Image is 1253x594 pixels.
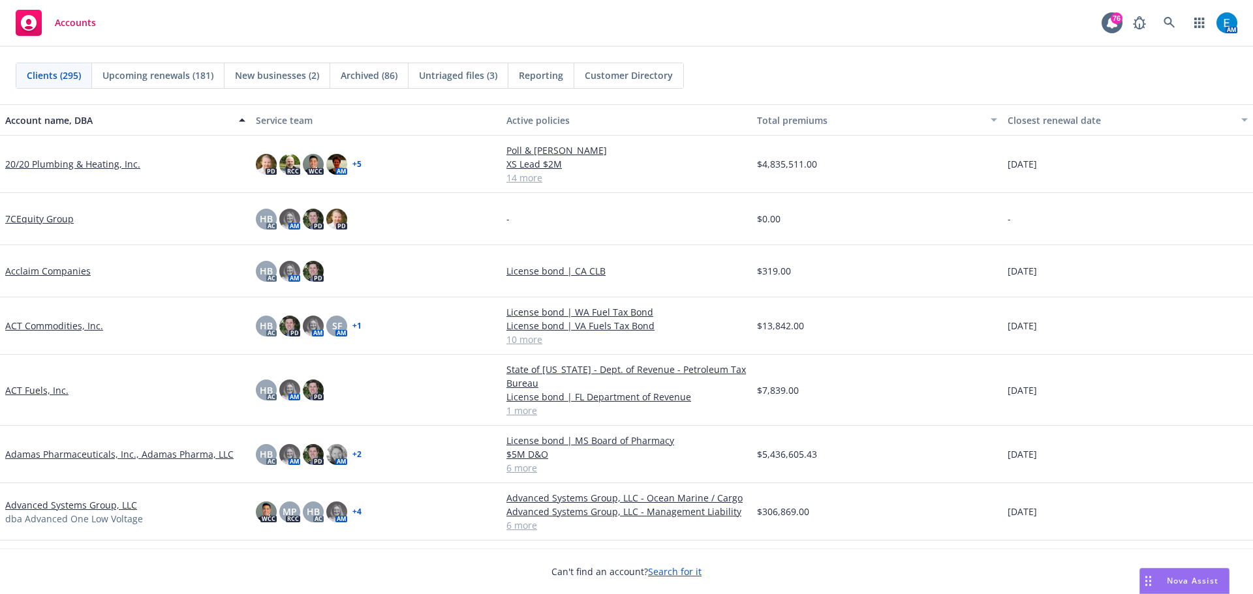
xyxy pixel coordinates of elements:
a: ACT Fuels, Inc. [5,383,69,397]
img: photo [256,501,277,522]
span: [DATE] [1008,319,1037,333]
img: photo [303,444,324,465]
div: 76 [1111,12,1122,24]
span: [DATE] [1008,505,1037,518]
a: ACT Commodities, Inc. [5,319,103,333]
img: photo [279,379,300,400]
span: New businesses (2) [235,68,319,82]
button: Service team [251,104,501,136]
span: [DATE] [1008,447,1037,461]
a: Search [1156,10,1183,36]
a: 10 more [506,333,747,346]
img: photo [279,209,300,230]
span: $7,839.00 [757,383,799,397]
img: photo [279,261,300,282]
span: Nova Assist [1167,575,1218,586]
span: $0.00 [757,212,781,226]
span: HB [260,383,273,397]
a: 7CEquity Group [5,212,74,226]
span: [DATE] [1008,157,1037,171]
a: + 4 [352,508,362,516]
span: dba Advanced One Low Voltage [5,512,143,526]
button: Nova Assist [1139,568,1230,594]
a: + 1 [352,322,362,330]
a: XS Lead $2M [506,157,747,171]
a: License bond | VA Fuels Tax Bond [506,319,747,333]
span: - [506,212,510,226]
a: License bond | MS Board of Pharmacy [506,434,747,447]
span: $319.00 [757,264,791,278]
img: photo [279,154,300,175]
img: photo [303,209,324,230]
span: $306,869.00 [757,505,809,518]
div: Service team [256,113,496,127]
span: HB [307,505,320,518]
button: Total premiums [752,104,1002,136]
img: photo [326,444,347,465]
a: $5M D&O [506,447,747,461]
span: Untriaged files (3) [419,68,497,82]
span: Upcoming renewals (181) [102,68,213,82]
a: Search for it [648,565,702,578]
span: Clients (295) [27,68,81,82]
a: 6 more [506,461,747,475]
span: [DATE] [1008,383,1037,397]
span: Can't find an account? [551,565,702,578]
span: Accounts [55,18,96,28]
span: $4,835,511.00 [757,157,817,171]
span: Archived (86) [341,68,397,82]
img: photo [326,501,347,522]
a: Acclaim Companies [5,264,91,278]
span: - [1008,212,1011,226]
a: License bond | WA Fuel Tax Bond [506,305,747,319]
span: Reporting [519,68,563,82]
span: MP [283,505,297,518]
img: photo [279,444,300,465]
span: HB [260,264,273,278]
a: Report a Bug [1126,10,1152,36]
img: photo [303,261,324,282]
div: Account name, DBA [5,113,231,127]
span: $5,436,605.43 [757,447,817,461]
a: Advanced Systems Group, LLC - Ocean Marine / Cargo [506,491,747,505]
a: State of [US_STATE] - Dept. of Revenue - Petroleum Tax Bureau [506,363,747,390]
a: Advanced Systems Group, LLC [5,498,137,512]
a: 20/20 Plumbing & Heating, Inc. [5,157,140,171]
span: SF [332,319,342,333]
span: HB [260,319,273,333]
button: Active policies [501,104,752,136]
span: [DATE] [1008,264,1037,278]
div: Total premiums [757,113,983,127]
img: photo [279,316,300,336]
img: photo [303,379,324,400]
a: + 5 [352,160,362,168]
a: + 2 [352,451,362,458]
span: HB [260,447,273,461]
a: 14 more [506,171,747,185]
a: Switch app [1186,10,1213,36]
a: License bond | FL Department of Revenue [506,390,747,404]
div: Drag to move [1140,569,1156,593]
a: Accounts [10,5,101,41]
span: HB [260,212,273,226]
a: 1 more [506,404,747,417]
img: photo [256,154,277,175]
a: Advanced Systems Group, LLC - Management Liability [506,505,747,518]
img: photo [326,154,347,175]
img: photo [1216,12,1237,33]
a: License bond | CA CLB [506,264,747,278]
a: Adamas Pharmaceuticals, Inc., Adamas Pharma, LLC [5,447,234,461]
a: 6 more [506,518,747,532]
span: Customer Directory [585,68,673,82]
span: $13,842.00 [757,319,804,333]
img: photo [303,154,324,175]
button: Closest renewal date [1002,104,1253,136]
img: photo [303,316,324,336]
div: Closest renewal date [1008,113,1233,127]
a: Poll & [PERSON_NAME] [506,143,747,157]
